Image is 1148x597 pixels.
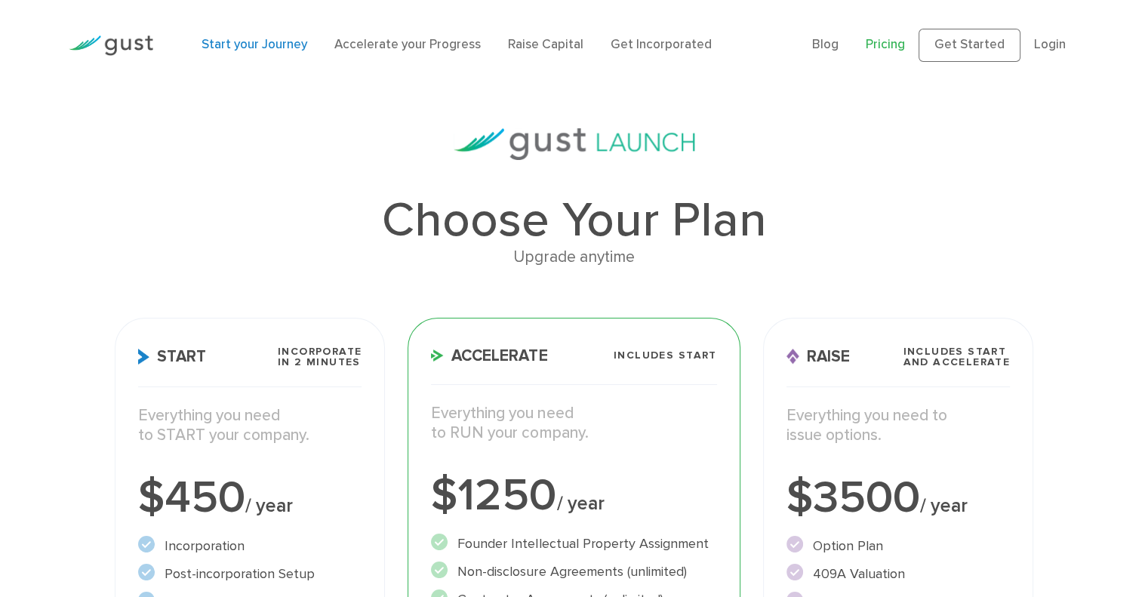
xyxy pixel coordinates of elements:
span: Includes START and ACCELERATE [903,346,1010,368]
li: Incorporation [138,536,362,556]
div: $3500 [786,475,1011,521]
li: Option Plan [786,536,1011,556]
div: Upgrade anytime [115,245,1033,270]
div: $450 [138,475,362,521]
span: / year [920,494,968,517]
a: Blog [812,37,839,52]
a: Accelerate your Progress [334,37,481,52]
img: Raise Icon [786,349,799,365]
span: Accelerate [431,348,547,364]
p: Everything you need to START your company. [138,406,362,446]
span: Raise [786,349,850,365]
span: Incorporate in 2 Minutes [278,346,362,368]
a: Raise Capital [508,37,583,52]
img: Gust Logo [69,35,153,56]
a: Login [1034,37,1066,52]
li: Post-incorporation Setup [138,564,362,584]
span: Start [138,349,206,365]
span: / year [245,494,293,517]
h1: Choose Your Plan [115,196,1033,245]
div: $1250 [431,473,716,519]
a: Pricing [866,37,905,52]
li: Non-disclosure Agreements (unlimited) [431,562,716,582]
img: Accelerate Icon [431,349,444,362]
p: Everything you need to RUN your company. [431,404,716,444]
img: gust-launch-logos.svg [454,128,695,160]
span: Includes START [614,350,717,361]
img: Start Icon X2 [138,349,149,365]
li: 409A Valuation [786,564,1011,584]
span: / year [556,492,604,515]
a: Get Started [919,29,1020,62]
a: Get Incorporated [611,37,712,52]
li: Founder Intellectual Property Assignment [431,534,716,554]
p: Everything you need to issue options. [786,406,1011,446]
a: Start your Journey [202,37,307,52]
